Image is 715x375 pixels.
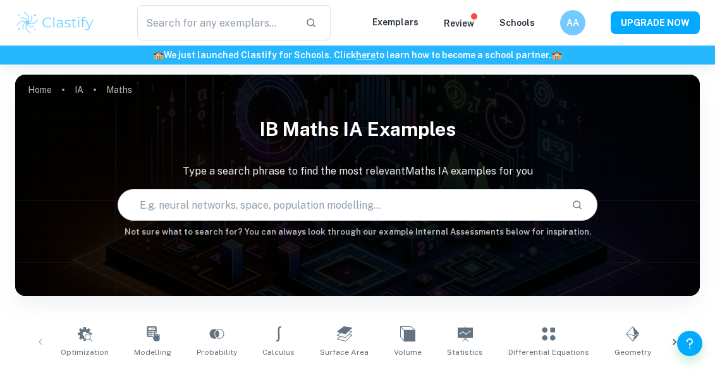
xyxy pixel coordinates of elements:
[566,16,580,30] h6: AA
[499,18,535,28] a: Schools
[15,110,700,149] h1: IB Maths IA examples
[118,187,561,223] input: E.g. neural networks, space, population modelling...
[262,347,295,358] span: Calculus
[394,347,422,358] span: Volume
[61,347,109,358] span: Optimization
[15,164,700,179] p: Type a search phrase to find the most relevant Maths IA examples for you
[447,347,483,358] span: Statistics
[677,331,702,356] button: Help and Feedback
[372,15,419,29] p: Exemplars
[197,347,237,358] span: Probability
[3,48,712,62] h6: We just launched Clastify for Schools. Click to learn how to become a school partner.
[75,81,83,99] a: IA
[444,16,474,30] p: Review
[356,50,376,60] a: here
[153,50,164,60] span: 🏫
[137,5,296,40] input: Search for any exemplars...
[134,347,171,358] span: Modelling
[320,347,369,358] span: Surface Area
[611,11,700,34] button: UPGRADE NOW
[106,83,132,97] p: Maths
[560,10,585,35] button: AA
[566,194,588,216] button: Search
[508,347,589,358] span: Differential Equations
[15,10,95,35] img: Clastify logo
[614,347,651,358] span: Geometry
[15,226,700,238] h6: Not sure what to search for? You can always look through our example Internal Assessments below f...
[551,50,562,60] span: 🏫
[28,81,52,99] a: Home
